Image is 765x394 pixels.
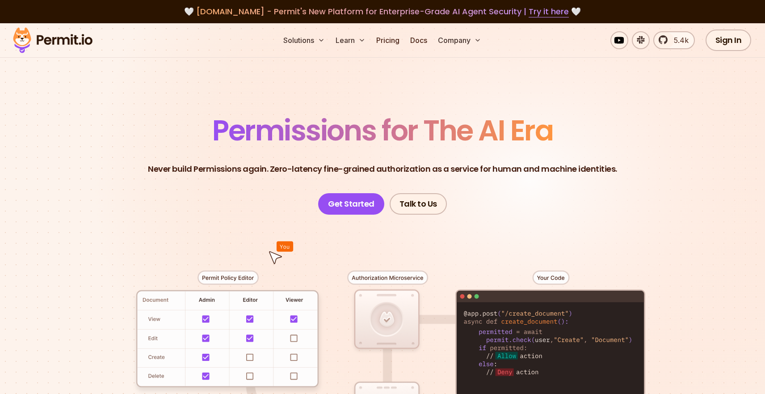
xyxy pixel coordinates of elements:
[653,31,695,49] a: 5.4k
[196,6,569,17] span: [DOMAIN_NAME] - Permit's New Platform for Enterprise-Grade AI Agent Security |
[407,31,431,49] a: Docs
[212,110,553,150] span: Permissions for The AI Era
[332,31,369,49] button: Learn
[280,31,328,49] button: Solutions
[148,163,617,175] p: Never build Permissions again. Zero-latency fine-grained authorization as a service for human and...
[9,25,97,55] img: Permit logo
[434,31,485,49] button: Company
[668,35,689,46] span: 5.4k
[706,30,752,51] a: Sign In
[318,193,384,215] a: Get Started
[373,31,403,49] a: Pricing
[529,6,569,17] a: Try it here
[21,5,744,18] div: 🤍 🤍
[390,193,447,215] a: Talk to Us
